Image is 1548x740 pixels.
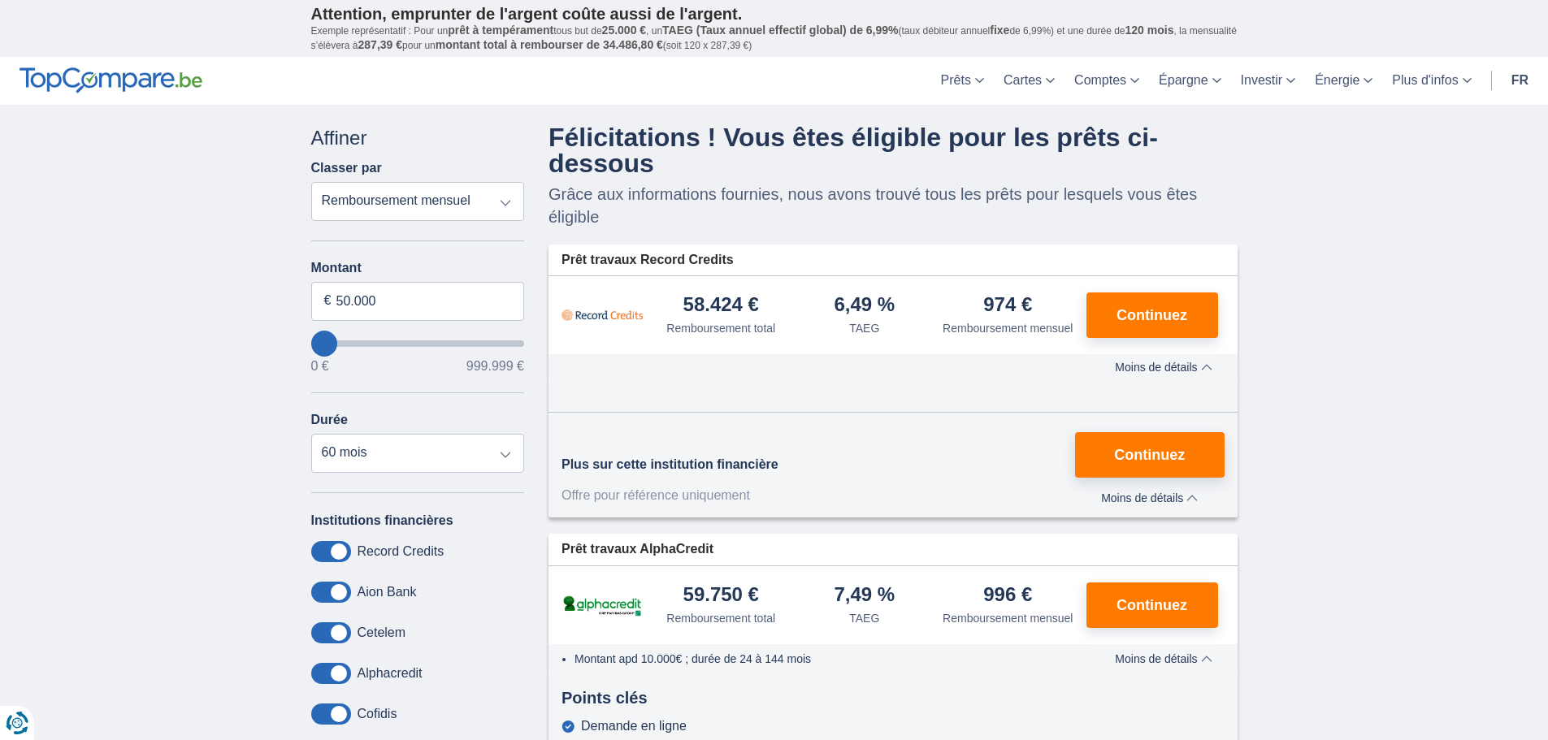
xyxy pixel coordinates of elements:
label: Cetelem [358,625,406,640]
p: Grâce aux informations fournies, nous avons trouvé tous les prêts pour lesquels vous êtes éligible [549,183,1238,228]
label: Institutions financières [311,513,453,528]
div: 7,49 % [834,585,895,607]
a: Énergie [1305,57,1382,105]
span: Moins de détails [1101,492,1198,504]
span: 120 mois [1125,24,1174,37]
button: Continuez [1086,292,1218,338]
div: TAEG [849,610,879,626]
button: Moins de détails [1075,486,1224,504]
a: Prêts [931,57,994,105]
span: € [324,292,332,310]
a: fr [1502,57,1538,105]
span: Continuez [1117,598,1187,612]
button: Moins de détails [1103,652,1224,665]
input: wantToBorrow [311,340,525,347]
span: Continuez [1114,448,1185,462]
img: TopCompare [20,67,202,93]
div: Remboursement total [666,320,775,336]
p: Attention, emprunter de l'argent coûte aussi de l'argent. [311,4,1238,24]
div: 974 € [983,295,1032,317]
span: Moins de détails [1115,361,1212,373]
div: 58.424 € [683,295,759,317]
span: 287,39 € [358,38,403,51]
img: pret personnel Record Credits [562,295,643,335]
p: Exemple représentatif : Pour un tous but de , un (taux débiteur annuel de 6,99%) et une durée de ... [311,24,1238,53]
label: Alphacredit [358,666,423,681]
label: Cofidis [358,707,397,721]
span: TAEG (Taux annuel effectif global) de 6,99% [662,24,898,37]
button: Continuez [1086,582,1218,628]
span: Continuez [1117,308,1187,322]
span: prêt à tempérament [448,24,553,37]
a: Comptes [1065,57,1149,105]
label: Durée [311,413,348,427]
span: 25.000 € [602,24,647,37]
label: Classer par [311,161,382,175]
span: 999.999 € [466,360,524,373]
h4: Félicitations ! Vous êtes éligible pour les prêts ci-dessous [549,124,1238,176]
img: pret personnel AlphaCredit [562,593,643,618]
span: Prêt travaux AlphaCredit [562,540,713,559]
label: Aion Bank [358,585,417,599]
div: Affiner [311,124,525,152]
a: Épargne [1149,57,1231,105]
div: Remboursement mensuel [943,320,1073,336]
div: Demande en ligne [581,719,687,734]
div: Offre pour référence uniquement [562,487,798,505]
div: 6,49 % [834,295,895,317]
a: Plus d'infos [1382,57,1481,105]
span: montant total à rembourser de 34.486,80 € [436,38,663,51]
span: Prêt travaux Record Credits [562,251,734,270]
button: Moins de détails [1103,361,1224,374]
div: Remboursement total [666,610,775,626]
div: TAEG [849,320,879,336]
li: Montant apd 10.000€ ; durée de 24 à 144 mois [575,651,1076,667]
div: 996 € [983,585,1032,607]
label: Montant [311,261,525,275]
div: 59.750 € [683,585,759,607]
span: Moins de détails [1115,653,1212,664]
label: Record Credits [358,544,444,559]
span: fixe [990,24,1009,37]
a: Investir [1231,57,1306,105]
div: Remboursement mensuel [943,610,1073,626]
button: Continuez [1075,432,1224,478]
div: Plus sur cette institution financière [562,456,798,474]
div: Points clés [549,686,1238,710]
span: 0 € [311,360,329,373]
a: Cartes [994,57,1065,105]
